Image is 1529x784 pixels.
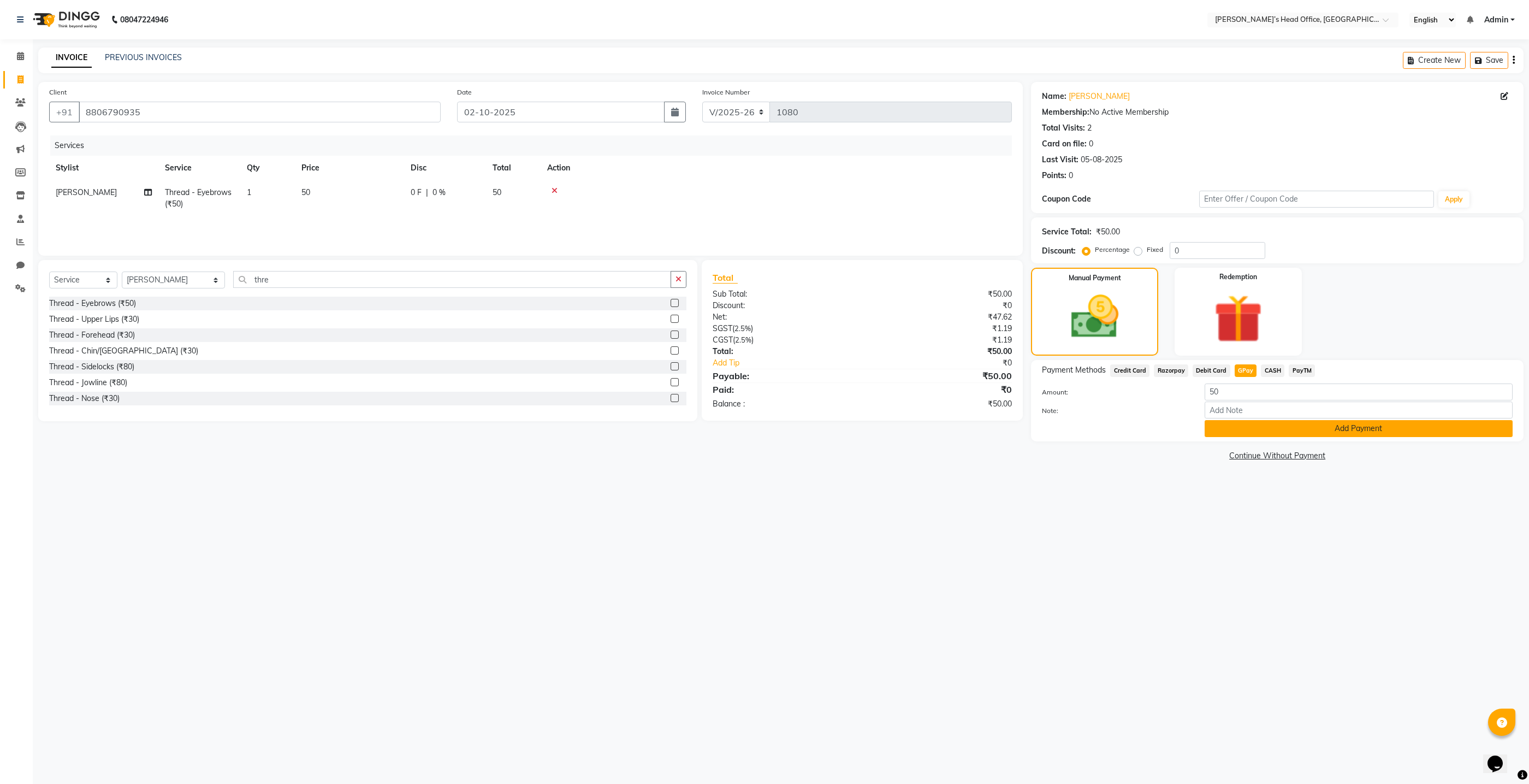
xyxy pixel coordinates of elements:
button: Create New [1403,52,1466,69]
div: 0 [1089,138,1093,150]
div: ₹47.62 [862,311,1020,323]
div: 05-08-2025 [1081,154,1122,166]
th: Price [295,156,404,180]
img: logo [28,4,103,35]
div: Name: [1042,91,1066,102]
div: Membership: [1042,107,1089,118]
div: Discount: [704,300,862,311]
a: PREVIOUS INVOICES [105,52,182,62]
div: Coupon Code [1042,193,1199,205]
span: 0 % [432,187,446,198]
span: Payment Methods [1042,364,1106,376]
span: 1 [247,187,251,197]
img: _cash.svg [1056,290,1134,344]
input: Search or Scan [233,271,671,288]
div: ₹0 [888,357,1020,369]
div: 2 [1087,122,1092,134]
label: Invoice Number [702,87,750,97]
span: [PERSON_NAME] [56,187,117,197]
div: ₹50.00 [1096,226,1120,238]
div: Thread - Nose (₹30) [49,393,120,404]
div: ₹50.00 [862,398,1020,410]
span: Debit Card [1193,364,1230,377]
span: GPay [1235,364,1257,377]
div: Thread - Jowline (₹80) [49,377,127,388]
span: 50 [493,187,501,197]
div: ₹50.00 [862,369,1020,382]
span: 2.5% [735,335,751,344]
div: Card on file: [1042,138,1087,150]
span: Admin [1484,14,1508,26]
input: Amount [1205,384,1513,400]
div: Thread - Eyebrows (₹50) [49,298,136,309]
span: Razorpay [1154,364,1188,377]
span: 0 F [411,187,422,198]
div: Last Visit: [1042,154,1078,166]
div: Thread - Forehead (₹30) [49,329,135,341]
div: Thread - Sidelocks (₹80) [49,361,134,373]
label: Note: [1034,406,1196,416]
img: _gift.svg [1199,288,1278,349]
th: Disc [404,156,486,180]
div: Services [50,135,1020,156]
div: Discount: [1042,245,1076,257]
div: Thread - Upper Lips (₹30) [49,314,139,325]
button: +91 [49,102,80,122]
div: No Active Membership [1042,107,1513,118]
span: | [426,187,428,198]
div: ₹50.00 [862,346,1020,357]
span: CASH [1261,364,1284,377]
div: Points: [1042,170,1066,181]
b: 08047224946 [120,4,168,35]
label: Redemption [1219,272,1257,282]
th: Qty [240,156,295,180]
span: Thread - Eyebrows (₹50) [165,187,232,209]
span: SGST [713,323,732,333]
input: Enter Offer / Coupon Code [1199,191,1435,208]
div: ( ) [704,323,862,334]
div: Service Total: [1042,226,1092,238]
span: CGST [713,335,733,345]
th: Action [541,156,1012,180]
label: Percentage [1095,245,1130,255]
div: ₹1.19 [862,334,1020,346]
div: Total: [704,346,862,357]
div: Total Visits: [1042,122,1085,134]
span: PayTM [1289,364,1315,377]
div: ₹1.19 [862,323,1020,334]
label: Client [49,87,67,97]
span: 50 [301,187,310,197]
span: 2.5% [734,324,751,333]
a: Continue Without Payment [1033,450,1521,462]
button: Add Payment [1205,420,1513,437]
button: Apply [1438,191,1469,208]
th: Total [486,156,541,180]
span: Total [713,272,738,284]
a: Add Tip [704,357,888,369]
th: Service [158,156,240,180]
div: Sub Total: [704,288,862,300]
div: ₹0 [862,383,1020,396]
div: Thread - Chin/[GEOGRAPHIC_DATA] (₹30) [49,345,198,357]
div: Payable: [704,369,862,382]
a: INVOICE [51,48,92,68]
iframe: chat widget [1483,740,1518,773]
div: ₹50.00 [862,288,1020,300]
div: Paid: [704,383,862,396]
th: Stylist [49,156,158,180]
div: ₹0 [862,300,1020,311]
label: Amount: [1034,387,1196,397]
div: Net: [704,311,862,323]
label: Date [457,87,472,97]
div: ( ) [704,334,862,346]
button: Save [1470,52,1508,69]
label: Fixed [1147,245,1163,255]
label: Manual Payment [1069,273,1121,283]
input: Search by Name/Mobile/Email/Code [79,102,441,122]
div: Balance : [704,398,862,410]
input: Add Note [1205,402,1513,418]
div: 0 [1069,170,1073,181]
span: Credit Card [1110,364,1149,377]
a: [PERSON_NAME] [1069,91,1130,102]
